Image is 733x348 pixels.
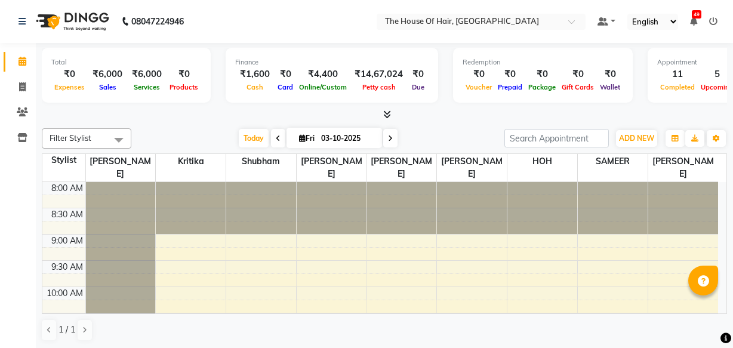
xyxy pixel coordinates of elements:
[648,154,718,181] span: [PERSON_NAME]
[86,154,156,181] span: [PERSON_NAME]
[244,83,266,91] span: Cash
[275,83,296,91] span: Card
[359,83,399,91] span: Petty cash
[49,182,85,195] div: 8:00 AM
[559,67,597,81] div: ₹0
[495,67,525,81] div: ₹0
[616,130,657,147] button: ADD NEW
[409,83,427,91] span: Due
[597,67,623,81] div: ₹0
[690,16,697,27] a: 49
[657,83,698,91] span: Completed
[597,83,623,91] span: Wallet
[507,154,577,169] span: HOH
[525,83,559,91] span: Package
[408,67,429,81] div: ₹0
[504,129,609,147] input: Search Appointment
[51,67,88,81] div: ₹0
[525,67,559,81] div: ₹0
[463,83,495,91] span: Voucher
[559,83,597,91] span: Gift Cards
[495,83,525,91] span: Prepaid
[692,10,701,19] span: 49
[58,324,75,336] span: 1 / 1
[683,300,721,336] iframe: chat widget
[437,154,507,181] span: [PERSON_NAME]
[297,154,366,181] span: [PERSON_NAME]
[367,154,437,181] span: [PERSON_NAME]
[30,5,112,38] img: logo
[49,261,85,273] div: 9:30 AM
[578,154,648,169] span: SAMEER
[296,134,318,143] span: Fri
[463,57,623,67] div: Redemption
[619,134,654,143] span: ADD NEW
[235,67,275,81] div: ₹1,600
[131,5,184,38] b: 08047224946
[49,208,85,221] div: 8:30 AM
[156,154,226,169] span: Kritika
[51,83,88,91] span: Expenses
[96,83,119,91] span: Sales
[127,67,167,81] div: ₹6,000
[235,57,429,67] div: Finance
[226,154,296,169] span: Shubham
[463,67,495,81] div: ₹0
[239,129,269,147] span: Today
[131,83,163,91] span: Services
[50,133,91,143] span: Filter Stylist
[42,154,85,167] div: Stylist
[88,67,127,81] div: ₹6,000
[51,57,201,67] div: Total
[296,67,350,81] div: ₹4,400
[657,67,698,81] div: 11
[350,67,408,81] div: ₹14,67,024
[318,130,377,147] input: 2025-10-03
[296,83,350,91] span: Online/Custom
[44,287,85,300] div: 10:00 AM
[167,67,201,81] div: ₹0
[49,235,85,247] div: 9:00 AM
[275,67,296,81] div: ₹0
[167,83,201,91] span: Products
